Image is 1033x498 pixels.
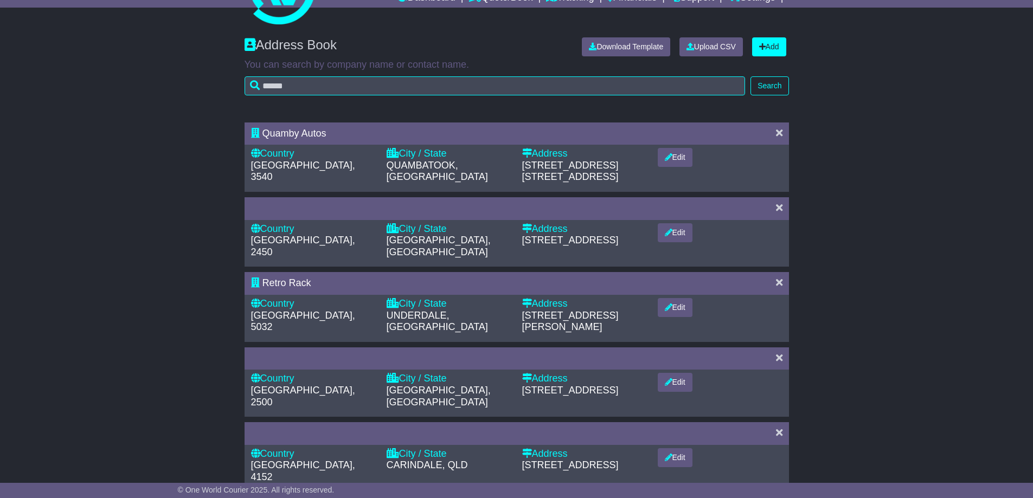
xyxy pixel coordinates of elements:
div: Country [251,148,376,160]
span: [GEOGRAPHIC_DATA], [GEOGRAPHIC_DATA] [387,385,491,408]
span: [STREET_ADDRESS] [522,171,619,182]
span: CARINDALE, QLD [387,460,468,470]
div: Country [251,373,376,385]
a: Download Template [582,37,670,56]
span: [STREET_ADDRESS] [522,385,619,396]
span: Quamby Autos [262,128,326,139]
div: Address [522,448,647,460]
a: Add [752,37,786,56]
span: [GEOGRAPHIC_DATA], 5032 [251,310,355,333]
span: [STREET_ADDRESS] [522,160,619,171]
div: Address [522,373,647,385]
div: Country [251,448,376,460]
div: City / State [387,223,511,235]
span: [GEOGRAPHIC_DATA], 3540 [251,160,355,183]
span: [STREET_ADDRESS] [522,235,619,245]
span: [GEOGRAPHIC_DATA], 4152 [251,460,355,482]
div: City / State [387,373,511,385]
span: [GEOGRAPHIC_DATA], 2450 [251,235,355,257]
div: City / State [387,448,511,460]
button: Edit [658,373,692,392]
div: Country [251,298,376,310]
button: Edit [658,448,692,467]
span: QUAMBATOOK, [GEOGRAPHIC_DATA] [387,160,488,183]
button: Edit [658,148,692,167]
div: Address Book [239,37,574,56]
div: City / State [387,148,511,160]
span: [STREET_ADDRESS] [522,460,619,470]
p: You can search by company name or contact name. [245,59,789,71]
span: Retro Rack [262,277,311,288]
button: Edit [658,298,692,317]
button: Edit [658,223,692,242]
a: Upload CSV [679,37,743,56]
div: Address [522,298,647,310]
div: Country [251,223,376,235]
span: © One World Courier 2025. All rights reserved. [178,486,335,494]
div: City / State [387,298,511,310]
button: Search [750,76,788,95]
span: [STREET_ADDRESS][PERSON_NAME] [522,310,619,333]
span: [GEOGRAPHIC_DATA], 2500 [251,385,355,408]
span: UNDERDALE, [GEOGRAPHIC_DATA] [387,310,488,333]
span: [GEOGRAPHIC_DATA], [GEOGRAPHIC_DATA] [387,235,491,257]
div: Address [522,223,647,235]
div: Address [522,148,647,160]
